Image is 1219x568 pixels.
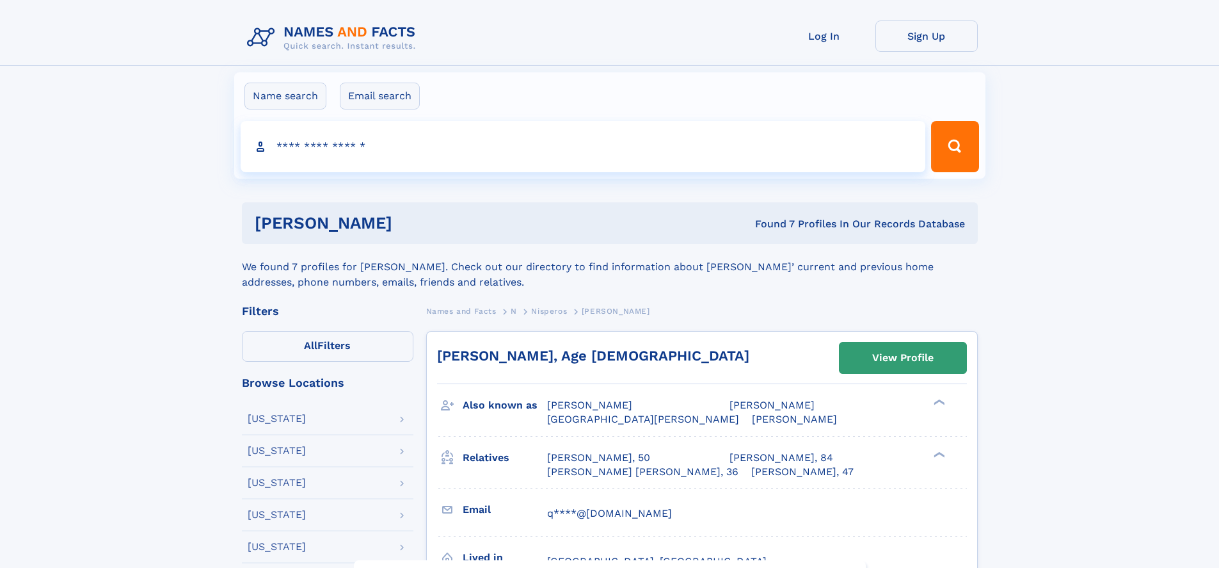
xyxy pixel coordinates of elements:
[248,414,306,424] div: [US_STATE]
[463,447,547,469] h3: Relatives
[547,451,650,465] a: [PERSON_NAME], 50
[511,303,517,319] a: N
[547,413,739,425] span: [GEOGRAPHIC_DATA][PERSON_NAME]
[463,394,547,416] h3: Also known as
[304,339,317,352] span: All
[729,451,833,465] a: [PERSON_NAME], 84
[340,83,420,110] label: Email search
[511,307,517,316] span: N
[840,343,966,373] a: View Profile
[773,20,875,52] a: Log In
[248,510,306,520] div: [US_STATE]
[242,244,978,290] div: We found 7 profiles for [PERSON_NAME]. Check out our directory to find information about [PERSON_...
[437,348,749,364] a: [PERSON_NAME], Age [DEMOGRAPHIC_DATA]
[547,399,632,411] span: [PERSON_NAME]
[547,465,738,479] a: [PERSON_NAME] [PERSON_NAME], 36
[531,303,567,319] a: Nisperos
[547,555,767,567] span: [GEOGRAPHIC_DATA], [GEOGRAPHIC_DATA]
[248,446,306,456] div: [US_STATE]
[751,465,854,479] a: [PERSON_NAME], 47
[241,121,926,172] input: search input
[573,217,965,231] div: Found 7 Profiles In Our Records Database
[729,399,815,411] span: [PERSON_NAME]
[872,343,934,373] div: View Profile
[531,307,567,316] span: Nisperos
[463,499,547,521] h3: Email
[931,121,978,172] button: Search Button
[875,20,978,52] a: Sign Up
[255,215,574,231] h1: [PERSON_NAME]
[752,413,837,425] span: [PERSON_NAME]
[248,478,306,488] div: [US_STATE]
[582,307,650,316] span: [PERSON_NAME]
[930,450,946,458] div: ❯
[242,305,413,317] div: Filters
[930,398,946,407] div: ❯
[426,303,497,319] a: Names and Facts
[244,83,326,110] label: Name search
[242,20,426,55] img: Logo Names and Facts
[242,377,413,389] div: Browse Locations
[242,331,413,362] label: Filters
[248,542,306,552] div: [US_STATE]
